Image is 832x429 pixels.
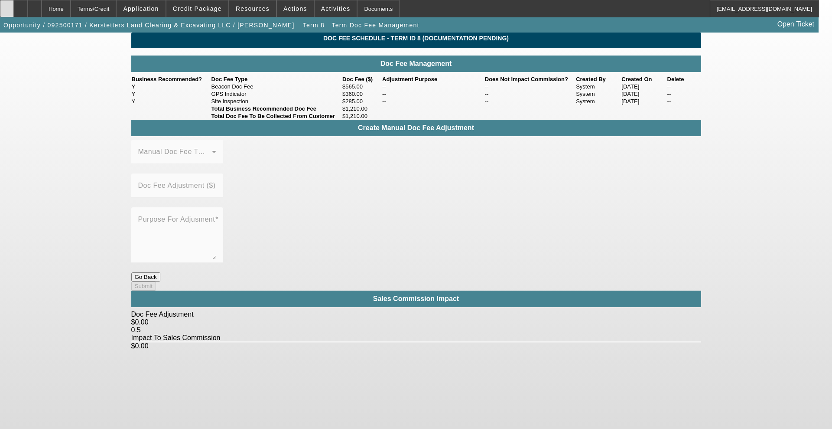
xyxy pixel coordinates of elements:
td: System [575,83,621,90]
td: GPS Indicator [211,90,342,98]
td: [DATE] [621,90,666,98]
td: System [575,98,621,105]
button: Resources [229,0,276,17]
td: Beacon Doc Fee [211,83,342,90]
th: Created By [575,75,621,83]
td: [DATE] [621,83,666,90]
h4: Create Manual Doc Fee Adjustment [136,124,697,132]
div: Impact To Sales Commission [131,334,701,342]
th: Adjustment Purpose [382,75,484,83]
td: -- [667,83,701,90]
button: Credit Package [166,0,228,17]
th: Doc Fee Type [211,75,342,83]
div: 0.5 [131,326,701,334]
td: Y [131,83,211,90]
span: Credit Package [173,5,222,12]
td: -- [667,90,701,98]
td: -- [667,98,701,105]
span: Doc Fee Schedule - Term ID 8 (Documentation Pending) [138,35,695,42]
span: Term Doc Fee Management [331,22,419,29]
span: Resources [236,5,270,12]
td: -- [382,90,484,98]
h4: Doc Fee Management [136,60,697,68]
a: Open Ticket [774,17,818,32]
td: $1,210.00 [342,105,382,112]
button: Submit [131,282,156,291]
td: $1,210.00 [342,112,382,120]
span: Actions [283,5,307,12]
div: $0.00 [131,342,701,350]
td: -- [484,90,575,98]
th: Business Recommended? [131,75,211,83]
td: $285.00 [342,98,382,105]
th: Created On [621,75,666,83]
button: Actions [277,0,314,17]
h4: Sales Commission Impact [136,295,697,303]
button: Activities [315,0,357,17]
td: $360.00 [342,90,382,98]
td: -- [484,83,575,90]
td: -- [382,83,484,90]
button: Go Back [131,272,160,282]
td: $565.00 [342,83,382,90]
td: Total Doc Fee To Be Collected From Customer [211,112,342,120]
td: Total Business Recommended Doc Fee [211,105,342,112]
span: Application [123,5,159,12]
th: Doc Fee ($) [342,75,382,83]
td: -- [382,98,484,105]
button: Term Doc Fee Management [329,17,421,33]
span: Opportunity / 092500171 / Kerstetters Land Clearing & Excavating LLC / [PERSON_NAME] [3,22,295,29]
button: Application [117,0,165,17]
td: Y [131,90,211,98]
td: -- [484,98,575,105]
div: $0.00 [131,318,701,326]
span: Term 8 [303,22,325,29]
div: Doc Fee Adjustment [131,311,701,318]
mat-label: Doc Fee Adjustment ($) [138,182,216,189]
button: Term 8 [300,17,328,33]
mat-label: Purpose For Adjusment [138,216,215,223]
td: Y [131,98,211,105]
span: Activities [321,5,351,12]
td: Site Inspection [211,98,342,105]
mat-label: Manual Doc Fee Type [138,148,210,155]
td: System [575,90,621,98]
th: Does Not Impact Commission? [484,75,575,83]
th: Delete [667,75,701,83]
td: [DATE] [621,98,666,105]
